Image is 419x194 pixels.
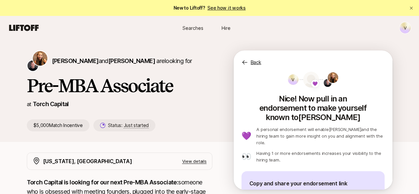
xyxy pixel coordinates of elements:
p: V [291,76,294,84]
img: Katie Reiner [328,72,338,83]
a: Torch Capital [33,100,69,107]
p: 👀 [241,153,251,161]
span: Just started [124,122,149,128]
strong: Torch Capital is looking for our next Pre-MBA Associate: [27,179,179,186]
p: Back [251,58,261,66]
img: dotted-line.svg [299,79,320,80]
img: Christopher Harper [324,79,332,87]
p: V [404,24,407,32]
span: [PERSON_NAME] [108,57,155,64]
p: A personal endorsement will enable [PERSON_NAME] and the hiring team to gain more insight on you ... [256,126,384,146]
a: Searches [177,22,210,34]
a: See how it works [207,5,246,11]
p: Status: [108,121,149,129]
span: [PERSON_NAME] [52,57,99,64]
p: $5,000 Match Incentive [27,119,89,131]
p: [US_STATE], [GEOGRAPHIC_DATA] [43,157,132,165]
span: and [98,57,155,64]
span: Searches [183,25,203,32]
p: Having 1 or more endorsements increases your visibility to the hiring team. [256,150,384,163]
button: V [399,22,411,34]
p: 💜 [241,132,251,140]
p: Nice! Now pull in an endorsement to make yourself known to [PERSON_NAME] [241,92,385,122]
img: avatar-url [303,72,319,88]
p: View details [182,158,207,164]
p: at [27,100,31,108]
span: 💜 [312,80,318,88]
h1: Pre-MBA Associate [27,76,212,96]
img: dotted-line.svg [319,79,340,80]
img: Katie Reiner [33,51,47,66]
img: Christopher Harper [27,60,38,71]
a: Hire [210,22,243,34]
p: Copy and share your endorsement link [249,179,377,188]
span: Hire [222,25,231,32]
span: New to Liftoff? [173,4,245,12]
p: are looking for [52,56,192,66]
